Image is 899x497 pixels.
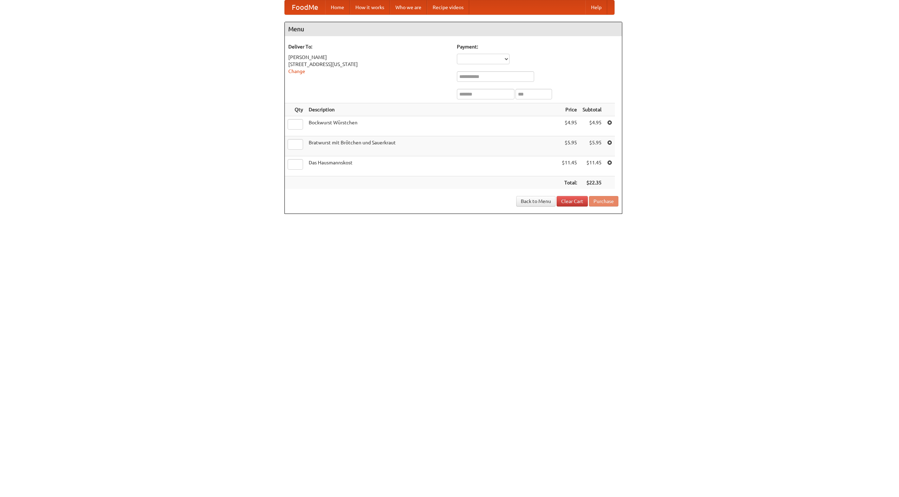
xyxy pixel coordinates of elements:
[285,0,325,14] a: FoodMe
[580,176,604,189] th: $22.35
[457,43,618,50] h5: Payment:
[285,22,622,36] h4: Menu
[390,0,427,14] a: Who we are
[288,43,450,50] h5: Deliver To:
[580,136,604,156] td: $5.95
[306,156,559,176] td: Das Hausmannskost
[288,61,450,68] div: [STREET_ADDRESS][US_STATE]
[288,68,305,74] a: Change
[559,136,580,156] td: $5.95
[580,116,604,136] td: $4.95
[306,116,559,136] td: Bockwurst Würstchen
[516,196,556,207] a: Back to Menu
[350,0,390,14] a: How it works
[580,156,604,176] td: $11.45
[559,116,580,136] td: $4.95
[589,196,618,207] button: Purchase
[288,54,450,61] div: [PERSON_NAME]
[585,0,607,14] a: Help
[559,156,580,176] td: $11.45
[306,136,559,156] td: Bratwurst mit Brötchen und Sauerkraut
[559,103,580,116] th: Price
[306,103,559,116] th: Description
[325,0,350,14] a: Home
[580,103,604,116] th: Subtotal
[427,0,469,14] a: Recipe videos
[285,103,306,116] th: Qty
[559,176,580,189] th: Total:
[557,196,588,207] a: Clear Cart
